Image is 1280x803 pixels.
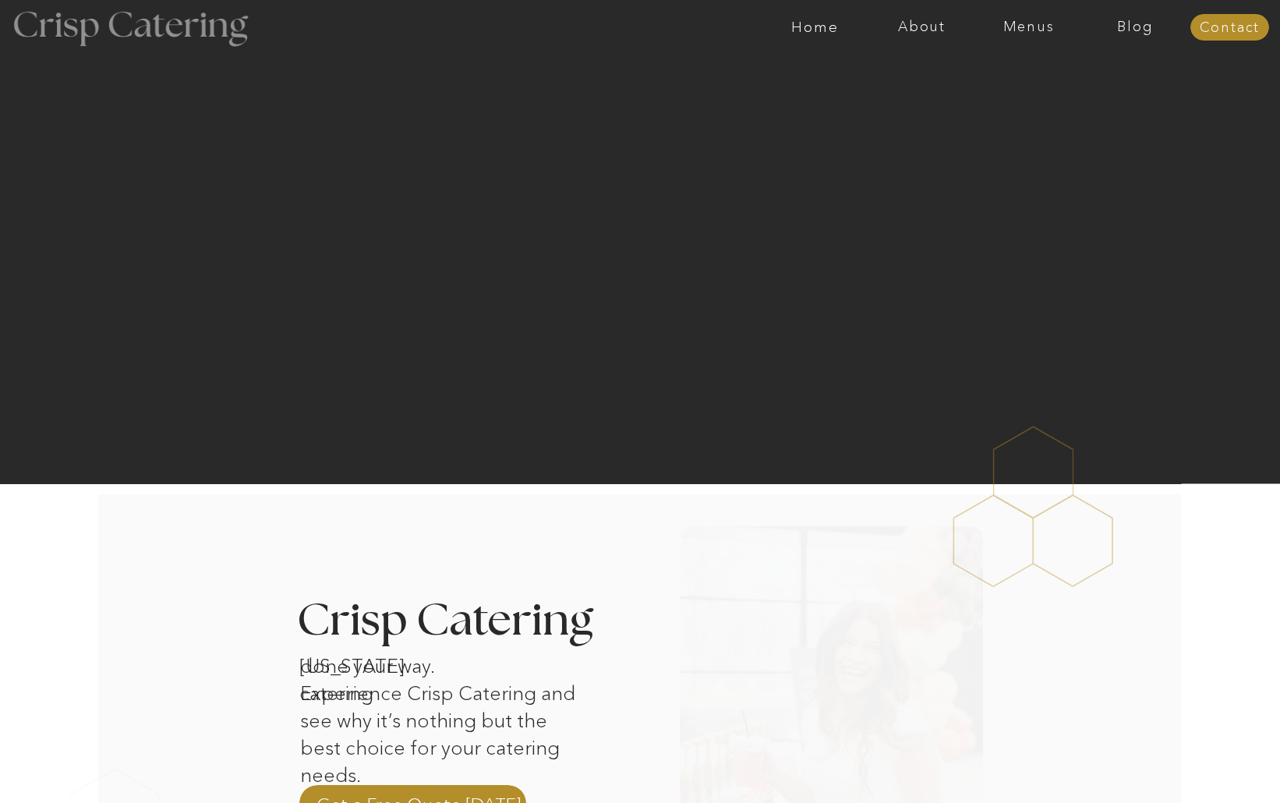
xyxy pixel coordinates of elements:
a: Home [762,19,868,35]
a: About [868,19,975,35]
h1: [US_STATE] catering [299,653,461,673]
a: Menus [975,19,1082,35]
a: Contact [1190,20,1269,36]
p: done your way. Experience Crisp Catering and see why it’s nothing but the best choice for your ca... [300,653,585,752]
a: Blog [1082,19,1189,35]
h3: Crisp Catering [297,599,633,645]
